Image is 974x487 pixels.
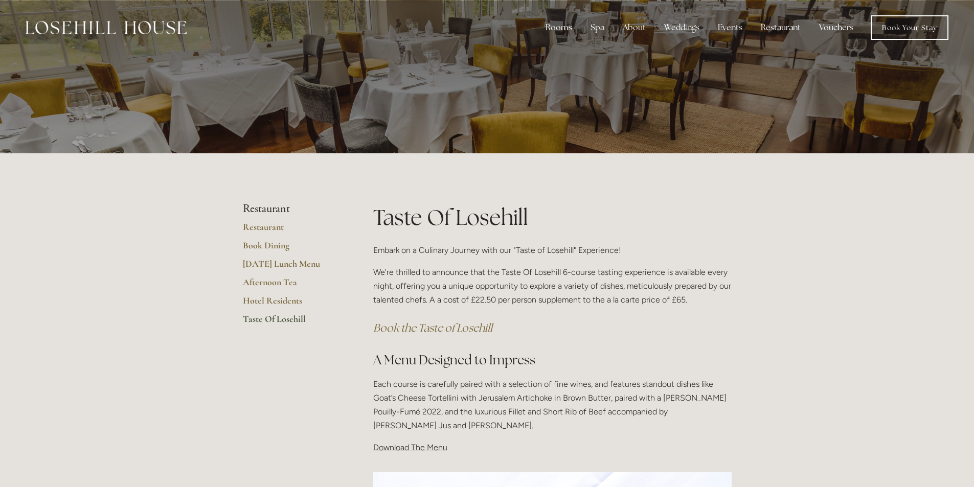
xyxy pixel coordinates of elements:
h1: Taste Of Losehill [373,202,732,233]
a: Taste Of Losehill [243,313,341,332]
li: Restaurant [243,202,341,216]
img: Losehill House [26,21,187,34]
a: Afternoon Tea [243,276,341,295]
div: Events [710,17,751,38]
p: We're thrilled to announce that the Taste Of Losehill 6-course tasting experience is available ev... [373,265,732,307]
span: Download The Menu [373,443,447,452]
a: Book Your Stay [871,15,948,40]
div: Spa [582,17,613,38]
a: Vouchers [811,17,862,38]
a: Book the Taste of Losehill [373,321,492,335]
div: About [615,17,654,38]
a: Hotel Residents [243,295,341,313]
p: Embark on a Culinary Journey with our "Taste of Losehill" Experience! [373,243,732,257]
a: Restaurant [243,221,341,240]
h2: A Menu Designed to Impress [373,351,732,369]
p: Each course is carefully paired with a selection of fine wines, and features standout dishes like... [373,377,732,433]
div: Weddings [656,17,708,38]
div: Rooms [537,17,580,38]
a: [DATE] Lunch Menu [243,258,341,276]
a: Book Dining [243,240,341,258]
div: Restaurant [753,17,809,38]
